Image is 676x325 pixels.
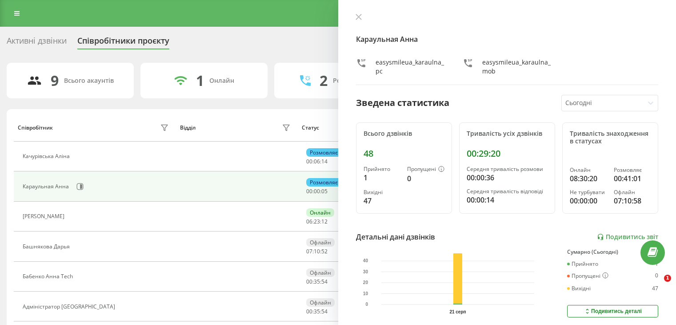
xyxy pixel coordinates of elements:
[321,248,328,255] span: 52
[196,72,204,89] div: 1
[570,167,607,173] div: Онлайн
[570,189,607,195] div: Не турбувати
[306,208,334,217] div: Онлайн
[364,189,400,195] div: Вихідні
[23,213,67,219] div: [PERSON_NAME]
[306,248,312,255] span: 07
[614,173,651,184] div: 00:41:01
[356,34,659,45] h4: Караульная Анна
[363,291,368,296] text: 10
[597,233,658,241] a: Подивитись звіт
[18,125,53,131] div: Співробітник
[306,219,328,225] div: : :
[376,58,445,76] div: easysmileua_karaulna_pc
[467,172,548,183] div: 00:00:36
[364,172,400,183] div: 1
[664,275,671,282] span: 1
[306,148,341,157] div: Розмовляє
[7,36,67,50] div: Активні дзвінки
[306,248,328,255] div: : :
[306,158,328,165] div: : :
[51,72,59,89] div: 9
[320,72,328,89] div: 2
[567,261,598,267] div: Прийнято
[363,280,368,285] text: 20
[655,261,658,267] div: 1
[314,187,320,195] span: 00
[407,173,444,184] div: 0
[306,279,328,285] div: : :
[306,309,328,315] div: : :
[363,269,368,274] text: 30
[306,188,328,195] div: : :
[364,166,400,172] div: Прийнято
[306,187,312,195] span: 00
[570,195,607,206] div: 00:00:00
[306,268,335,277] div: Офлайн
[567,305,658,317] button: Подивитись деталі
[306,308,312,315] span: 00
[614,167,651,173] div: Розмовляє
[567,249,658,255] div: Сумарно (Сьогодні)
[449,309,466,314] text: 21 серп
[314,308,320,315] span: 35
[321,278,328,285] span: 54
[467,166,548,172] div: Середня тривалість розмови
[467,188,548,195] div: Середня тривалість відповіді
[23,244,72,250] div: Башнякова Дарья
[467,195,548,205] div: 00:00:14
[306,218,312,225] span: 06
[321,218,328,225] span: 12
[364,195,400,206] div: 47
[646,275,667,296] iframe: Intercom live chat
[570,173,607,184] div: 08:30:20
[23,304,117,310] div: Адміністратор [GEOGRAPHIC_DATA]
[180,125,196,131] div: Відділ
[23,153,72,159] div: Качурівська Аліна
[567,272,608,280] div: Пропущені
[321,187,328,195] span: 05
[306,178,341,187] div: Розмовляє
[314,218,320,225] span: 23
[302,125,319,131] div: Статус
[64,77,114,85] div: Всього акаунтів
[306,278,312,285] span: 00
[321,308,328,315] span: 54
[570,130,651,145] div: Тривалість знаходження в статусах
[655,272,658,280] div: 0
[364,130,444,138] div: Всього дзвінків
[321,158,328,165] span: 14
[482,58,552,76] div: easysmileua_karaulna_mob
[567,285,591,292] div: Вихідні
[584,308,642,315] div: Подивитись деталі
[306,298,335,307] div: Офлайн
[356,96,449,110] div: Зведена статистика
[23,183,71,190] div: Караульная Анна
[614,195,651,206] div: 07:10:58
[314,278,320,285] span: 35
[306,238,335,247] div: Офлайн
[364,148,444,159] div: 48
[614,189,651,195] div: Офлайн
[77,36,169,50] div: Співробітники проєкту
[407,166,444,173] div: Пропущені
[467,148,548,159] div: 00:29:20
[314,248,320,255] span: 10
[363,259,368,264] text: 40
[356,232,435,242] div: Детальні дані дзвінків
[365,302,368,307] text: 0
[23,273,75,280] div: Бабенко Анна Tech
[467,130,548,138] div: Тривалість усіх дзвінків
[333,77,376,85] div: Розмовляють
[209,77,234,85] div: Онлайн
[314,158,320,165] span: 06
[306,158,312,165] span: 00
